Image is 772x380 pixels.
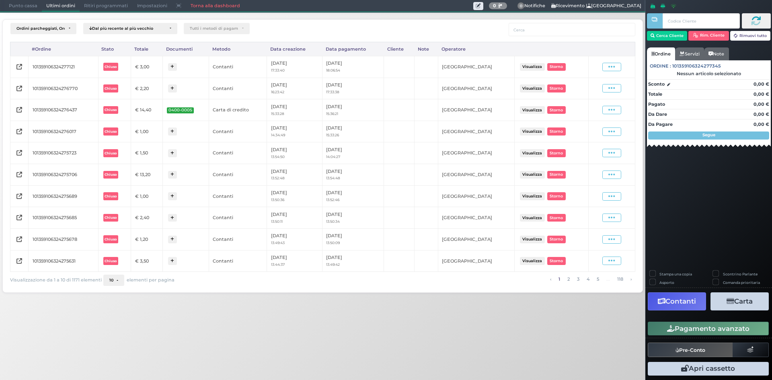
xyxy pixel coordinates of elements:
td: [DATE] [322,142,384,164]
small: 16:23:42 [271,90,284,94]
button: Pagamento avanzato [648,322,769,335]
td: [GEOGRAPHIC_DATA] [438,185,515,207]
button: Visualizza [520,214,545,222]
b: 0 [493,3,496,8]
strong: 0,00 € [754,81,769,87]
input: Codice Cliente [663,13,739,29]
strong: 0,00 € [754,111,769,117]
td: [DATE] [267,142,322,164]
td: [DATE] [267,207,322,229]
td: Contanti [209,142,267,164]
strong: 0,00 € [754,91,769,97]
button: Storno [547,106,566,114]
td: [GEOGRAPHIC_DATA] [438,164,515,186]
td: 101359106324275706 [29,164,98,186]
td: [DATE] [267,164,322,186]
td: 101359106324275685 [29,207,98,229]
a: alla pagina 1 [556,275,562,283]
small: 13:50:36 [271,197,284,202]
td: € 1,50 [131,142,163,164]
button: Rimuovi tutto [730,31,771,41]
td: € 2,40 [131,207,163,229]
button: Visualizza [520,149,545,157]
b: Chiuso [105,129,117,134]
td: [DATE] [267,185,322,207]
div: Nessun articolo selezionato [647,71,771,76]
small: 13:50:11 [271,219,283,224]
td: € 1,20 [131,228,163,250]
td: [GEOGRAPHIC_DATA] [438,78,515,99]
strong: Da Dare [648,111,667,117]
td: [DATE] [322,121,384,142]
button: Tutti i metodi di pagamento [184,23,250,34]
div: Operatore [438,42,515,56]
small: 15:36:21 [326,111,338,116]
div: Data pagamento [322,42,384,56]
small: 15:33:26 [326,133,339,137]
strong: Sconto [648,81,665,88]
small: 14:04:27 [326,154,340,159]
td: [DATE] [322,228,384,250]
div: Ordini parcheggiati, Ordini aperti, Ordini chiusi [16,26,65,31]
button: Storno [547,171,566,179]
td: [DATE] [322,185,384,207]
td: € 1,00 [131,185,163,207]
div: Note [415,42,438,56]
td: [DATE] [322,99,384,121]
td: € 3,50 [131,250,163,272]
button: Storno [547,84,566,92]
span: Punto cassa [4,0,42,12]
td: [GEOGRAPHIC_DATA] [438,56,515,78]
div: Data creazione [267,42,322,56]
td: Contanti [209,121,267,142]
button: Dal più recente al più vecchio [83,23,177,34]
td: [GEOGRAPHIC_DATA] [438,250,515,272]
small: 13:50:34 [326,219,340,224]
div: Metodo [209,42,267,56]
span: 0400-0005 [167,107,194,113]
td: [GEOGRAPHIC_DATA] [438,142,515,164]
td: [GEOGRAPHIC_DATA] [438,121,515,142]
a: alla pagina 5 [594,275,601,283]
button: Visualizza [520,84,545,92]
td: € 14,40 [131,99,163,121]
button: Storno [547,192,566,200]
td: Contanti [209,250,267,272]
div: Stato [98,42,131,56]
strong: Da Pagare [648,121,673,127]
button: Visualizza [520,106,545,114]
button: Storno [547,236,566,243]
span: 0 [517,2,525,10]
a: alla pagina 4 [584,275,591,283]
td: [DATE] [322,164,384,186]
small: 18:06:54 [326,68,340,72]
a: Note [704,47,729,60]
div: Cliente [384,42,415,56]
label: Asporto [659,280,674,285]
span: 10 [109,278,113,283]
small: 13:54:50 [271,154,285,159]
td: [GEOGRAPHIC_DATA] [438,207,515,229]
small: 13:49:42 [326,262,340,267]
button: Visualizza [520,192,545,200]
button: Visualizza [520,257,545,265]
small: 17:33:40 [271,68,285,72]
a: pagina precedente [548,275,553,283]
label: Stampa una copia [659,271,692,277]
b: Chiuso [105,65,117,69]
label: Scontrino Parlante [723,271,758,277]
button: Ordini parcheggiati, Ordini aperti, Ordini chiusi [10,23,76,34]
button: Storno [547,127,566,135]
td: [DATE] [322,78,384,99]
td: 101359106324275689 [29,185,98,207]
button: Visualizza [520,171,545,179]
td: Contanti [209,228,267,250]
b: Chiuso [105,173,117,177]
small: 13:52:46 [326,197,339,202]
small: 17:33:38 [326,90,339,94]
b: Chiuso [105,86,117,90]
td: 101359106324276437 [29,99,98,121]
td: [DATE] [267,56,322,78]
td: 101359106324275723 [29,142,98,164]
button: 10 [103,275,124,286]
